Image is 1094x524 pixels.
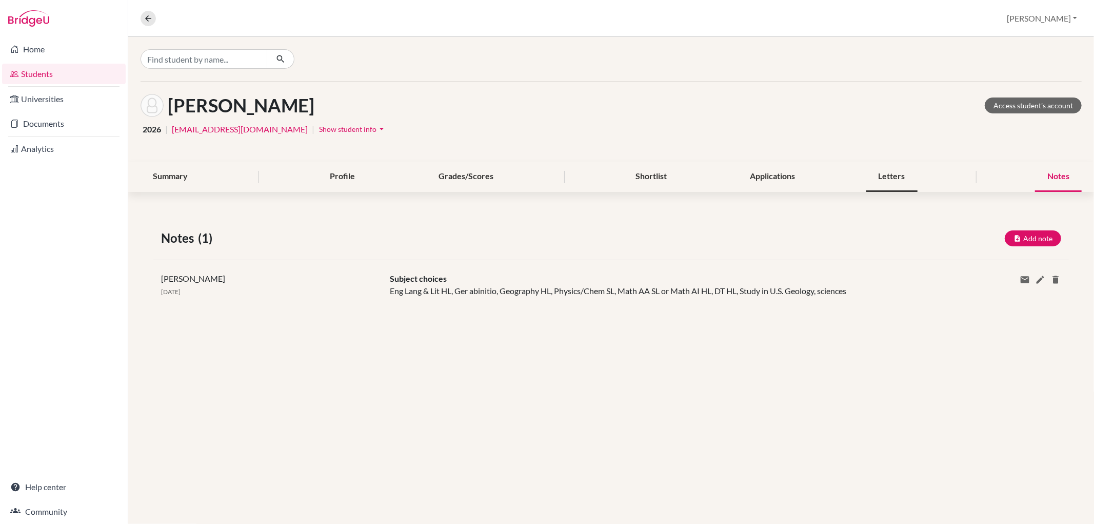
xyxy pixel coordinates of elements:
span: [DATE] [161,288,181,296]
img: Bridge-U [8,10,49,27]
span: Subject choices [390,274,447,283]
a: Universities [2,89,126,109]
div: Summary [141,162,200,192]
span: | [312,123,314,135]
div: Notes [1035,162,1082,192]
h1: [PERSON_NAME] [168,94,314,117]
i: arrow_drop_down [376,124,387,134]
span: Show student info [319,125,376,133]
img: Darren Farnsworth's avatar [141,94,164,117]
a: Access student's account [985,98,1082,113]
a: Home [2,39,126,60]
a: Community [2,501,126,522]
div: Letters [866,162,918,192]
a: Help center [2,477,126,497]
a: [EMAIL_ADDRESS][DOMAIN_NAME] [172,123,308,135]
div: Applications [738,162,807,192]
span: [PERSON_NAME] [161,274,225,283]
a: Students [2,64,126,84]
span: (1) [198,229,216,247]
button: Add note [1005,230,1061,246]
div: Grades/Scores [426,162,506,192]
a: Analytics [2,139,126,159]
input: Find student by name... [141,49,268,69]
span: 2026 [143,123,161,135]
span: Notes [161,229,198,247]
button: Show student infoarrow_drop_down [319,121,387,137]
a: Documents [2,113,126,134]
span: | [165,123,168,135]
button: [PERSON_NAME] [1002,9,1082,28]
div: Profile [317,162,367,192]
div: Eng Lang & Lit HL, Ger abinitio, Geography HL, Physics/Chem SL, Math AA SL or Math AI HL, DT HL, ... [382,273,916,297]
div: Shortlist [623,162,679,192]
